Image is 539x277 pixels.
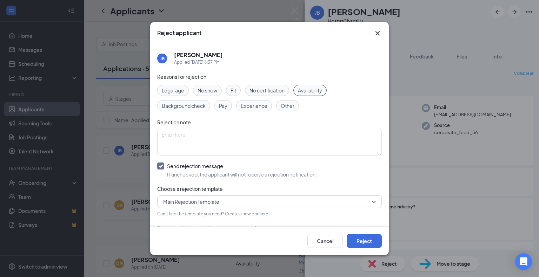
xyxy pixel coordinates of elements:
[157,119,191,125] span: Rejection note
[160,56,165,62] div: JB
[219,102,227,110] span: Pay
[373,29,382,37] svg: Cross
[174,51,223,59] h5: [PERSON_NAME]
[307,234,342,248] button: Cancel
[157,29,201,37] h3: Reject applicant
[259,211,268,216] a: here
[157,74,206,80] span: Reasons for rejection
[157,225,257,231] span: Remove this applicant from talent network?
[174,59,223,66] div: Applied [DATE] 6:37 PM
[162,102,206,110] span: Background check
[198,86,217,94] span: No show
[347,234,382,248] button: Reject
[231,86,236,94] span: Fit
[163,196,219,207] span: Main Rejection Template
[298,86,322,94] span: Availability
[157,186,223,192] span: Choose a rejection template
[241,102,267,110] span: Experience
[281,102,294,110] span: Other
[162,86,184,94] span: Legal age
[373,29,382,37] button: Close
[157,211,269,216] span: Can't find the template you need? Create a new one .
[249,86,285,94] span: No certification
[515,253,532,270] div: Open Intercom Messenger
